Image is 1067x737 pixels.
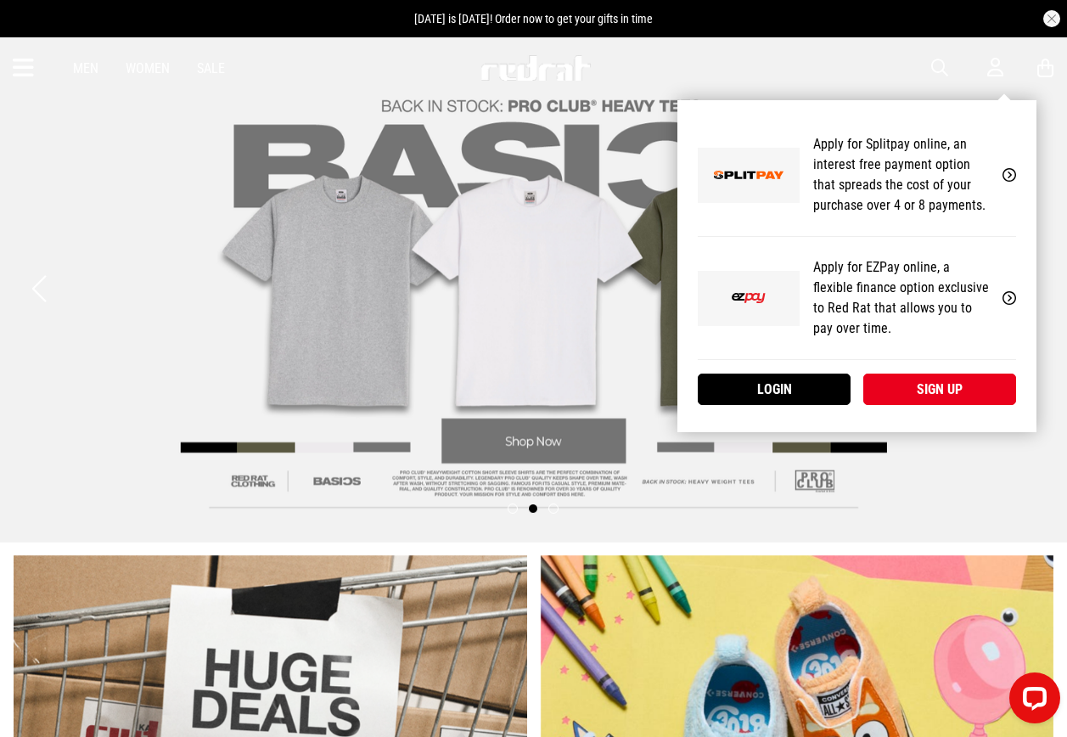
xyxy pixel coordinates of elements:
[813,257,989,339] p: Apply for EZPay online, a flexible finance option exclusive to Red Rat that allows you to pay ove...
[414,12,653,25] span: [DATE] is [DATE]! Order now to get your gifts in time
[73,60,98,76] a: Men
[480,55,592,81] img: Redrat logo
[698,114,1016,237] a: Apply for Splitpay online, an interest free payment option that spreads the cost of your purchase...
[126,60,170,76] a: Women
[698,374,851,405] a: Login
[698,237,1016,360] a: Apply for EZPay online, a flexible finance option exclusive to Red Rat that allows you to pay ove...
[813,134,989,216] p: Apply for Splitpay online, an interest free payment option that spreads the cost of your purchase...
[996,666,1067,737] iframe: LiveChat chat widget
[27,270,50,307] button: Previous slide
[197,60,225,76] a: Sale
[863,374,1016,405] a: Sign up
